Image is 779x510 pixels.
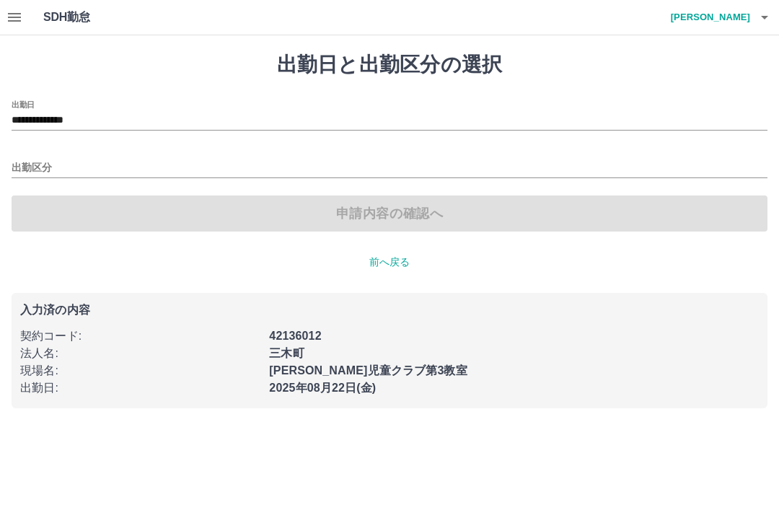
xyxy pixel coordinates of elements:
[20,362,260,379] p: 現場名 :
[20,327,260,345] p: 契約コード :
[269,330,321,342] b: 42136012
[269,347,304,359] b: 三木町
[20,304,759,316] p: 入力済の内容
[12,53,767,77] h1: 出勤日と出勤区分の選択
[12,255,767,270] p: 前へ戻る
[269,382,376,394] b: 2025年08月22日(金)
[20,379,260,397] p: 出勤日 :
[12,99,35,110] label: 出勤日
[269,364,467,377] b: [PERSON_NAME]児童クラブ第3教室
[20,345,260,362] p: 法人名 :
